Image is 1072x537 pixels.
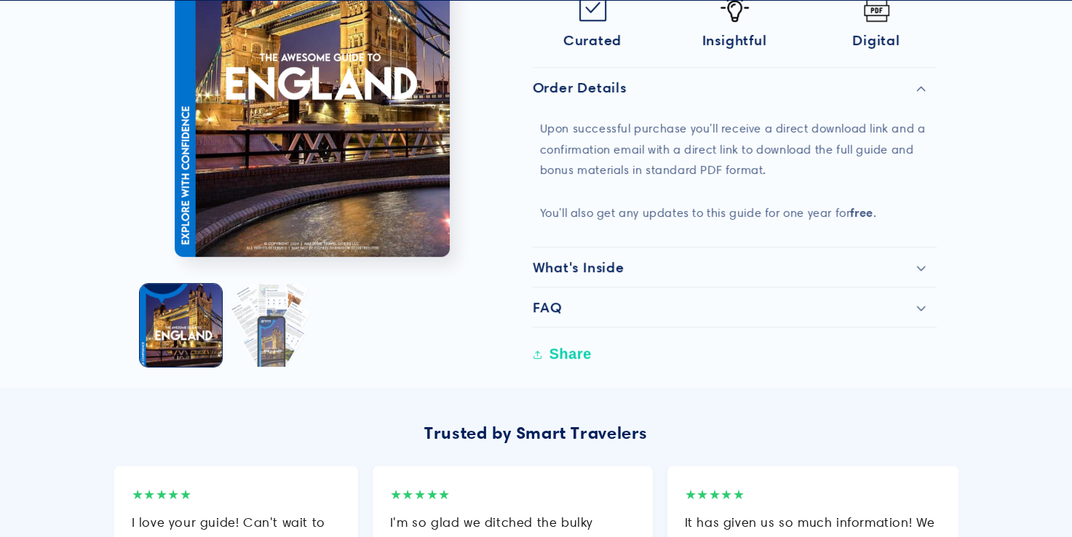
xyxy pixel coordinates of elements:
[140,285,222,367] button: Load image 1 in gallery view
[533,298,562,316] h2: FAQ
[390,483,635,506] div: ★★★★★
[533,68,937,107] summary: Order Details
[533,287,937,327] summary: FAQ
[114,417,958,448] div: Trusted by Smart Travelers
[540,119,929,224] p: Upon successful purchase you'll receive a direct download link and a confirmation email with a di...
[533,338,596,370] button: Share
[132,483,341,506] div: ★★★★★
[533,79,627,96] h2: Order Details
[852,31,900,49] span: Digital
[229,285,311,367] button: Load image 2 in gallery view
[850,205,873,220] strong: free
[533,247,937,287] summary: What's Inside
[702,31,767,49] span: Insightful
[685,483,941,506] div: ★★★★★
[533,258,624,276] h2: What's Inside
[563,31,622,49] span: Curated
